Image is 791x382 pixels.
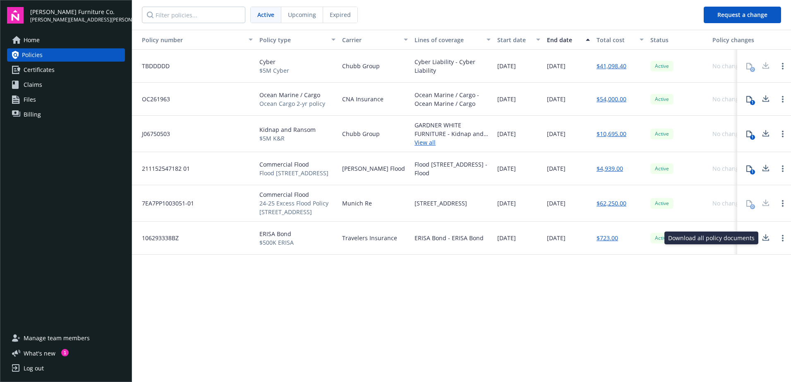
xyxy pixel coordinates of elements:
[712,62,745,70] div: No changes
[342,199,372,208] span: Munich Re
[497,234,516,242] span: [DATE]
[497,36,531,44] div: Start date
[259,199,336,216] span: 24-25 Excess Flood Policy [STREET_ADDRESS]
[24,108,41,121] span: Billing
[411,30,494,50] button: Lines of coverage
[597,129,626,138] a: $10,695.00
[288,10,316,19] span: Upcoming
[547,129,566,138] span: [DATE]
[654,62,670,70] span: Active
[30,7,125,24] button: [PERSON_NAME] Furniture Co.[PERSON_NAME][EMAIL_ADDRESS][PERSON_NAME][PERSON_NAME][DOMAIN_NAME]
[22,48,43,62] span: Policies
[547,164,566,173] span: [DATE]
[259,66,289,75] span: $5M Cyber
[135,199,194,208] span: 7EA7PP1003051-01
[704,7,781,23] button: Request a change
[7,63,125,76] a: Certificates
[497,129,516,138] span: [DATE]
[259,229,294,238] span: ERISA Bond
[497,62,516,70] span: [DATE]
[7,93,125,106] a: Files
[24,33,40,47] span: Home
[750,135,755,140] div: 1
[30,16,125,24] span: [PERSON_NAME][EMAIL_ADDRESS][PERSON_NAME][PERSON_NAME][DOMAIN_NAME]
[135,95,170,103] span: OC261963
[741,91,757,107] button: 1
[750,170,755,174] div: 1
[142,7,245,23] input: Filter policies...
[342,234,397,242] span: Travelers Insurance
[24,78,42,91] span: Claims
[712,95,745,103] div: No changes
[597,36,635,44] div: Total cost
[712,129,745,138] div: No changes
[259,36,326,44] div: Policy type
[547,95,566,103] span: [DATE]
[778,233,788,243] a: Open options
[415,36,482,44] div: Lines of coverage
[597,164,623,173] a: $4,939.00
[741,160,757,177] button: 1
[497,164,516,173] span: [DATE]
[24,93,36,106] span: Files
[778,94,788,104] a: Open options
[342,95,384,103] span: CNA Insurance
[778,198,788,208] a: Open options
[494,30,544,50] button: Start date
[7,78,125,91] a: Claims
[712,36,757,44] div: Policy changes
[135,164,190,173] span: 211152547182 01
[7,108,125,121] a: Billing
[664,232,758,244] div: Download all policy documents
[135,129,170,138] span: J06750503
[7,7,24,24] img: navigator-logo.svg
[135,234,179,242] span: 106293338BZ
[415,199,467,208] div: [STREET_ADDRESS]
[712,164,745,173] div: No changes
[339,30,411,50] button: Carrier
[547,62,566,70] span: [DATE]
[259,160,328,169] span: Commercial Flood
[7,33,125,47] a: Home
[259,91,325,99] span: Ocean Marine / Cargo
[7,48,125,62] a: Policies
[741,126,757,142] button: 1
[259,238,294,247] span: $500K ERISA
[650,36,706,44] div: Status
[654,165,670,172] span: Active
[597,95,626,103] a: $54,000.00
[778,129,788,139] a: Open options
[259,134,316,143] span: $5M K&R
[647,30,709,50] button: Status
[712,199,745,208] div: No changes
[597,234,618,242] a: $723.00
[415,234,484,242] div: ERISA Bond - ERISA Bond
[257,10,274,19] span: Active
[597,199,626,208] a: $62,250.00
[544,30,593,50] button: End date
[24,63,55,76] span: Certificates
[750,100,755,105] div: 1
[342,164,405,173] span: [PERSON_NAME] Flood
[597,62,626,70] a: $41,098.40
[741,230,757,246] button: 1
[654,95,670,103] span: Active
[259,190,336,199] span: Commercial Flood
[135,36,244,44] div: Toggle SortBy
[778,61,788,71] a: Open options
[342,129,380,138] span: Chubb Group
[135,36,244,44] div: Policy number
[259,125,316,134] span: Kidnap and Ransom
[135,62,170,70] span: TBDDDDD
[415,57,491,75] div: Cyber Liability - Cyber Liability
[259,99,325,108] span: Ocean Cargo 2-yr policy
[654,200,670,207] span: Active
[30,7,125,16] span: [PERSON_NAME] Furniture Co.
[256,30,339,50] button: Policy type
[547,199,566,208] span: [DATE]
[415,121,491,138] div: GARDNER WHITE FURNITURE - Kidnap and [PERSON_NAME]
[547,234,566,242] span: [DATE]
[654,130,670,138] span: Active
[593,30,647,50] button: Total cost
[547,36,581,44] div: End date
